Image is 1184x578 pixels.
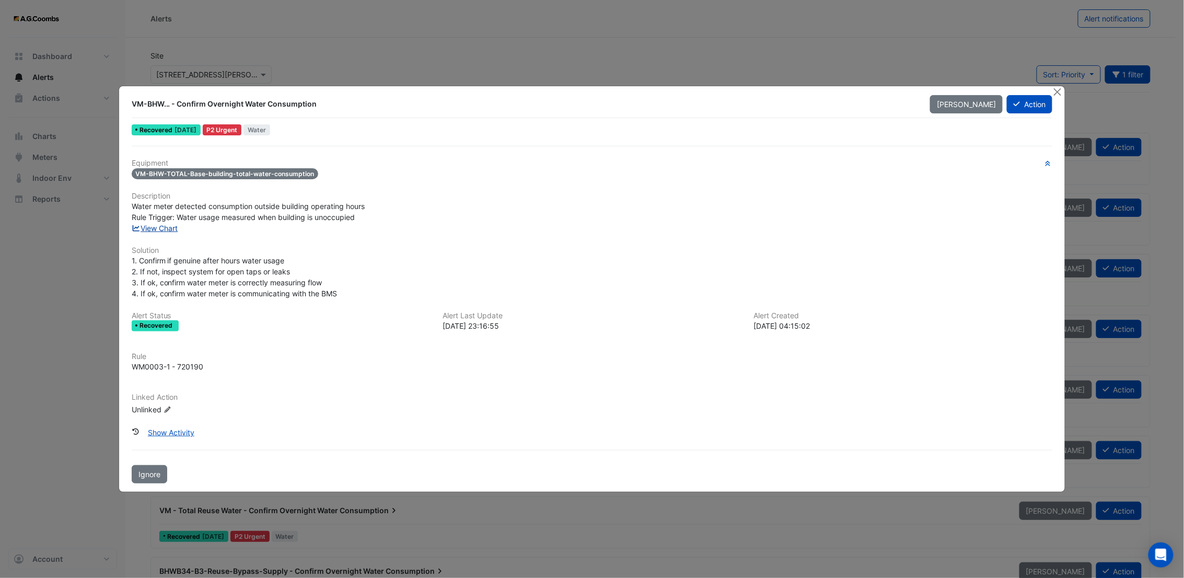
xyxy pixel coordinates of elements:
span: Ignore [138,470,160,479]
button: Close [1052,86,1063,97]
h6: Equipment [132,159,1053,168]
span: [PERSON_NAME] [937,100,996,109]
div: Unlinked [132,403,257,414]
h6: Alert Last Update [443,311,741,320]
h6: Rule [132,352,1053,361]
h6: Alert Status [132,311,431,320]
span: Recovered [140,322,175,329]
span: Water meter detected consumption outside building operating hours Rule Trigger: Water usage measu... [132,202,365,222]
h6: Linked Action [132,393,1053,402]
div: [DATE] 04:15:02 [754,320,1053,331]
button: Ignore [132,465,167,483]
button: Action [1007,95,1052,113]
div: [DATE] 23:16:55 [443,320,741,331]
span: Recovered [140,127,175,133]
span: Fri 12-Sep-2025 23:16 AEST [175,126,196,134]
h6: Alert Created [754,311,1053,320]
div: WM0003-1 - 720190 [132,361,204,372]
span: VM-BHW-TOTAL-Base-building-total-water-consumption [132,168,319,179]
button: Show Activity [141,423,201,442]
h6: Solution [132,246,1053,255]
div: Open Intercom Messenger [1148,542,1174,568]
span: 1. Confirm if genuine after hours water usage 2. If not, inspect system for open taps or leaks 3.... [132,256,338,298]
fa-icon: Edit Linked Action [164,406,171,413]
span: Water [243,124,270,135]
div: P2 Urgent [203,124,242,135]
div: VM-BHW... - Confirm Overnight Water Consumption [132,99,918,109]
button: [PERSON_NAME] [930,95,1003,113]
a: View Chart [132,224,178,233]
h6: Description [132,192,1053,201]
